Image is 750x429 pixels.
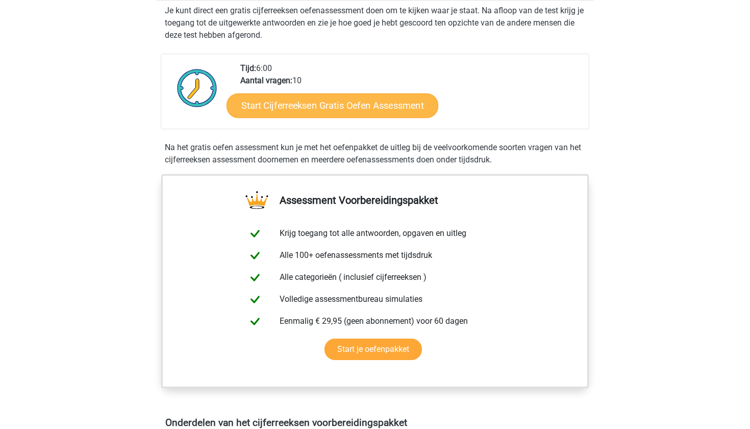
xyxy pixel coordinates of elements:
[324,339,422,360] a: Start je oefenpakket
[240,76,292,85] b: Aantal vragen:
[165,5,585,41] p: Je kunt direct een gratis cijferreeksen oefenassessment doen om te kijken waar je staat. Na afloo...
[165,417,585,428] h4: Onderdelen van het cijferreeksen voorbereidingspakket
[240,63,256,73] b: Tijd:
[233,62,588,129] div: 6:00 10
[227,93,438,117] a: Start Cijferreeksen Gratis Oefen Assessment
[161,141,589,166] div: Na het gratis oefen assessment kun je met het oefenpakket de uitleg bij de veelvoorkomende soorte...
[171,62,223,113] img: Klok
